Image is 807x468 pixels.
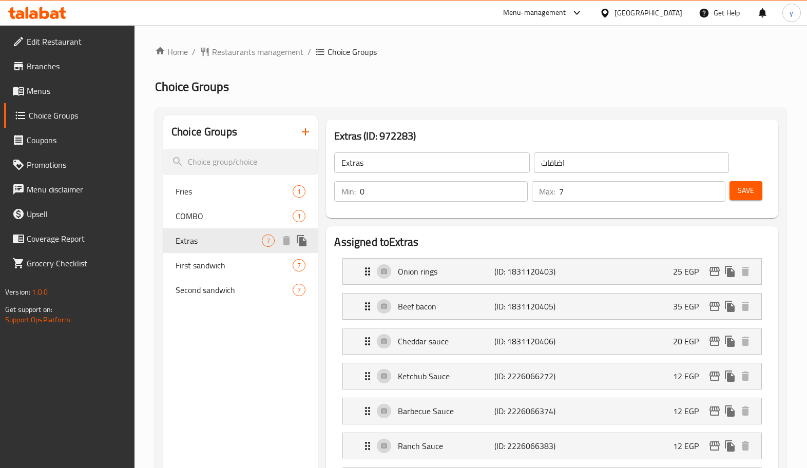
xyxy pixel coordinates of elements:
[163,204,318,228] div: COMBO1
[343,328,761,354] div: Expand
[293,210,305,222] div: Choices
[673,405,707,417] p: 12 EGP
[4,202,135,226] a: Upsell
[738,184,754,197] span: Save
[738,403,753,419] button: delete
[673,300,707,313] p: 35 EGP
[4,152,135,177] a: Promotions
[334,289,770,324] li: Expand
[4,226,135,251] a: Coverage Report
[5,285,30,299] span: Version:
[494,370,559,382] p: (ID: 2226066272)
[27,35,127,48] span: Edit Restaurant
[155,75,229,98] span: Choice Groups
[334,359,770,394] li: Expand
[212,46,303,58] span: Restaurants management
[4,54,135,79] a: Branches
[707,368,722,384] button: edit
[738,264,753,279] button: delete
[4,79,135,103] a: Menus
[293,261,305,270] span: 7
[334,394,770,428] li: Expand
[673,370,707,382] p: 12 EGP
[200,46,303,58] a: Restaurants management
[27,183,127,196] span: Menu disclaimer
[27,257,127,269] span: Grocery Checklist
[790,7,793,18] span: y
[341,185,356,198] p: Min:
[155,46,188,58] a: Home
[343,294,761,319] div: Expand
[722,334,738,349] button: duplicate
[398,300,494,313] p: Beef bacon
[192,46,196,58] li: /
[163,253,318,278] div: First sandwich7
[155,46,786,58] nav: breadcrumb
[707,299,722,314] button: edit
[293,259,305,271] div: Choices
[722,368,738,384] button: duplicate
[738,334,753,349] button: delete
[494,405,559,417] p: (ID: 2226066374)
[738,299,753,314] button: delete
[343,433,761,459] div: Expand
[4,103,135,128] a: Choice Groups
[171,124,237,140] h2: Choice Groups
[503,7,566,19] div: Menu-management
[27,232,127,245] span: Coverage Report
[738,438,753,454] button: delete
[673,265,707,278] p: 25 EGP
[308,46,311,58] li: /
[673,335,707,347] p: 20 EGP
[334,235,770,250] h2: Assigned to Extras
[494,300,559,313] p: (ID: 1831120405)
[27,159,127,171] span: Promotions
[176,235,262,247] span: Extras
[27,85,127,97] span: Menus
[398,335,494,347] p: Cheddar sauce
[334,254,770,289] li: Expand
[27,134,127,146] span: Coupons
[398,265,494,278] p: Onion rings
[328,46,377,58] span: Choice Groups
[5,303,52,316] span: Get support on:
[707,264,722,279] button: edit
[163,228,318,253] div: Extras7deleteduplicate
[293,185,305,198] div: Choices
[722,403,738,419] button: duplicate
[5,313,70,326] a: Support.OpsPlatform
[27,60,127,72] span: Branches
[163,278,318,302] div: Second sandwich7
[4,251,135,276] a: Grocery Checklist
[293,285,305,295] span: 7
[176,185,293,198] span: Fries
[32,285,48,299] span: 1.0.0
[4,128,135,152] a: Coupons
[163,179,318,204] div: Fries1
[707,403,722,419] button: edit
[4,29,135,54] a: Edit Restaurant
[163,149,318,175] input: search
[334,324,770,359] li: Expand
[673,440,707,452] p: 12 EGP
[262,236,274,246] span: 7
[343,259,761,284] div: Expand
[707,438,722,454] button: edit
[398,440,494,452] p: Ranch Sauce
[707,334,722,349] button: edit
[176,210,293,222] span: COMBO
[539,185,555,198] p: Max:
[29,109,127,122] span: Choice Groups
[293,211,305,221] span: 1
[722,438,738,454] button: duplicate
[293,284,305,296] div: Choices
[494,265,559,278] p: (ID: 1831120403)
[494,440,559,452] p: (ID: 2226066383)
[722,299,738,314] button: duplicate
[176,284,293,296] span: Second sandwich
[398,370,494,382] p: Ketchub Sauce
[722,264,738,279] button: duplicate
[729,181,762,200] button: Save
[27,208,127,220] span: Upsell
[494,335,559,347] p: (ID: 1831120406)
